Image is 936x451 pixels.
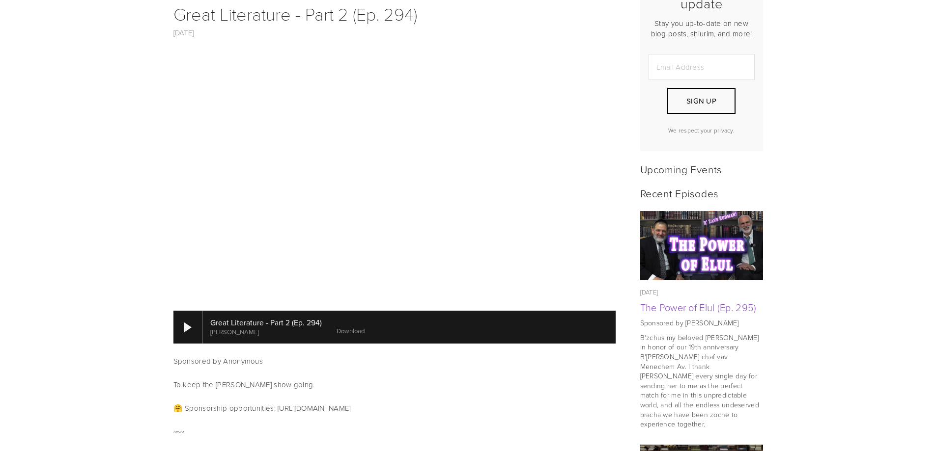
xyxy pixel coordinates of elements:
p: We respect your privacy. [649,126,755,134]
a: Great Literature - Part 2 (Ep. 294) [173,1,417,26]
a: Download [337,326,365,335]
button: Sign Up [667,88,735,114]
a: The Power of Elul (Ep. 295) [640,211,763,280]
h2: Upcoming Events [640,163,763,175]
input: Email Address [649,54,755,80]
iframe: YouTube video player [173,51,616,299]
p: Sponsored by Anonymous [173,355,616,367]
p: Sponsored by [PERSON_NAME] [640,318,763,328]
p: To keep the [PERSON_NAME] show going. [173,379,616,391]
span: Sign Up [686,96,716,106]
time: [DATE] [640,288,658,296]
a: [DATE] [173,27,194,38]
p: ~~~ [173,426,616,438]
p: 🤗 Sponsorship opportunities: [URL][DOMAIN_NAME] [173,402,616,414]
h2: Recent Episodes [640,187,763,199]
p: Stay you up-to-date on new blog posts, shiurim, and more! [649,18,755,39]
img: The Power of Elul (Ep. 295) [640,211,763,280]
p: B'zchus my beloved [PERSON_NAME] in honor of our 19th anniversary B'[PERSON_NAME] chaf vav Menech... [640,333,763,429]
a: The Power of Elul (Ep. 295) [640,300,757,314]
